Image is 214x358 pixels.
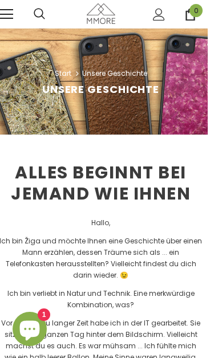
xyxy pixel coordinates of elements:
inbox-online-store-chat: Shopify online store chat [9,312,50,349]
a: 0 [184,9,196,21]
span: Unsere Geschichte [42,82,159,96]
span: ALLES BEGINNT BEI JEMAND WIE IHNEN [11,160,191,206]
img: MMORE Cases [87,3,115,23]
span: 0 [189,4,203,17]
span: Unsere Geschichte [82,67,147,80]
a: Start [55,67,71,80]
